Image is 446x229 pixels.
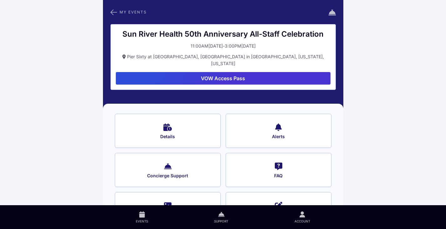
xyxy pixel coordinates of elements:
[115,192,221,226] button: Gallery
[116,29,331,39] div: Sun River Health 50th Anniversary All-Staff Celebration
[103,205,181,229] a: Events
[295,219,310,223] span: Account
[120,10,147,14] span: My Events
[214,219,228,223] span: Support
[127,54,324,66] span: Pier Sixty at [GEOGRAPHIC_DATA], [GEOGRAPHIC_DATA] in [GEOGRAPHIC_DATA], [US_STATE], [US_STATE]
[116,43,331,49] button: 11:00AM[DATE]-3:00PM[DATE]
[110,8,147,16] button: My Events
[191,43,223,49] div: 11:00AM[DATE]
[115,114,221,148] button: Details
[234,173,323,179] span: FAQ
[181,205,261,229] a: Support
[225,43,256,49] div: 3:00PM[DATE]
[261,205,343,229] a: Account
[226,114,331,148] button: Alerts
[234,134,323,139] span: Alerts
[123,134,212,139] span: Details
[226,192,331,226] button: Responses
[136,219,148,223] span: Events
[226,153,331,187] button: FAQ
[116,53,331,67] button: Pier Sixty at [GEOGRAPHIC_DATA], [GEOGRAPHIC_DATA] in [GEOGRAPHIC_DATA], [US_STATE], [US_STATE]
[116,72,331,85] button: VOW Access Pass
[115,153,221,187] button: Concierge Support
[123,173,212,179] span: Concierge Support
